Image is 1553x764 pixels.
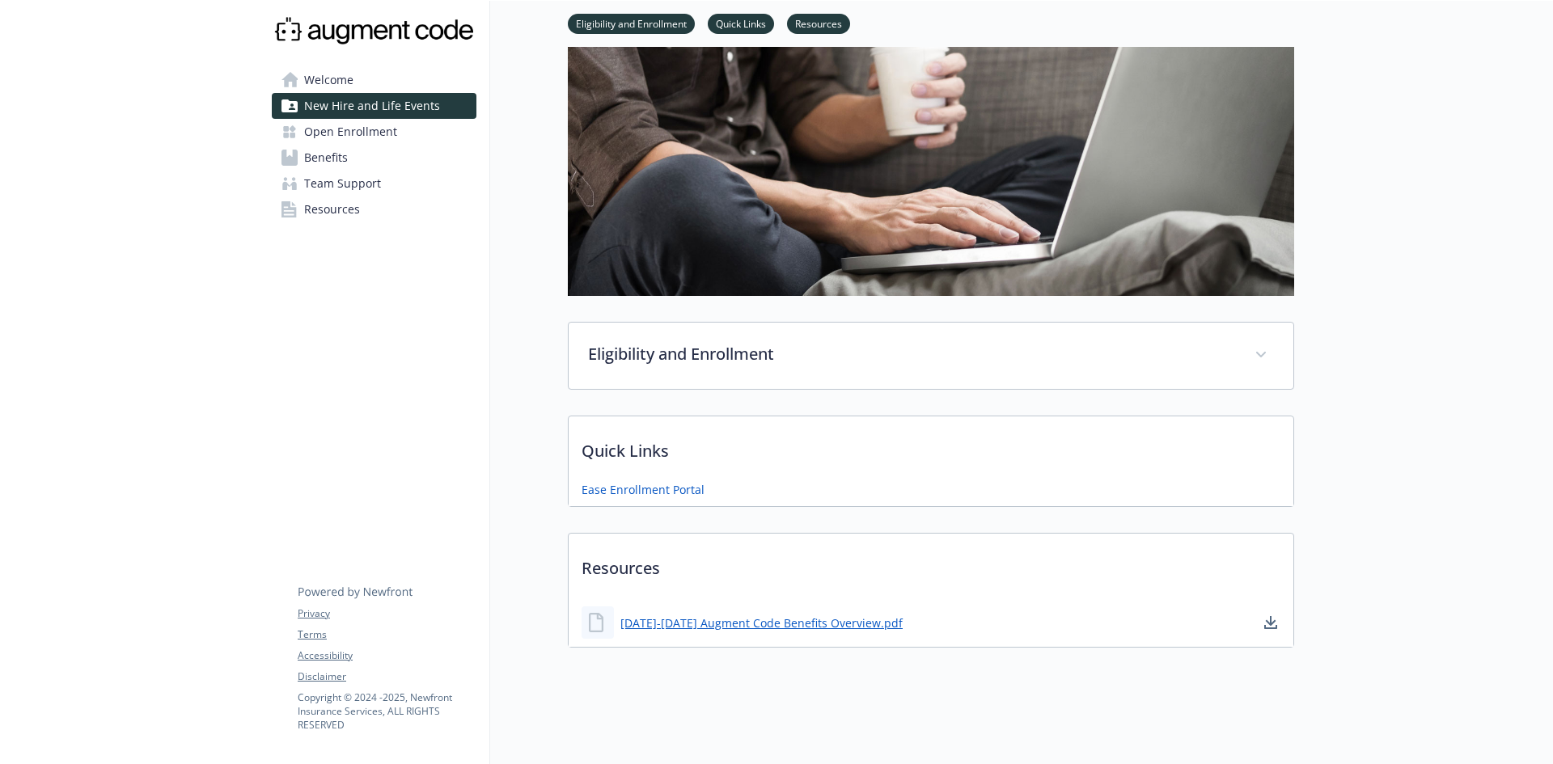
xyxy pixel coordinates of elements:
p: Quick Links [569,416,1293,476]
span: Open Enrollment [304,119,397,145]
a: Terms [298,627,476,642]
a: [DATE]-[DATE] Augment Code Benefits Overview.pdf [620,614,903,631]
a: Open Enrollment [272,119,476,145]
span: Benefits [304,145,348,171]
p: Resources [569,534,1293,593]
span: Team Support [304,171,381,196]
a: Resources [272,196,476,222]
a: Privacy [298,606,476,621]
a: download document [1261,613,1280,632]
a: New Hire and Life Events [272,93,476,119]
div: Eligibility and Enrollment [569,323,1293,389]
a: Resources [787,15,850,31]
img: new hire page banner [568,6,1294,296]
a: Welcome [272,67,476,93]
a: Quick Links [708,15,774,31]
a: Eligibility and Enrollment [568,15,695,31]
a: Team Support [272,171,476,196]
span: Welcome [304,67,353,93]
span: New Hire and Life Events [304,93,440,119]
span: Resources [304,196,360,222]
p: Copyright © 2024 - 2025 , Newfront Insurance Services, ALL RIGHTS RESERVED [298,690,476,732]
a: Disclaimer [298,669,476,684]
a: Accessibility [298,648,476,663]
a: Benefits [272,145,476,171]
a: Ease Enrollment Portal [582,481,705,498]
p: Eligibility and Enrollment [588,342,1235,366]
